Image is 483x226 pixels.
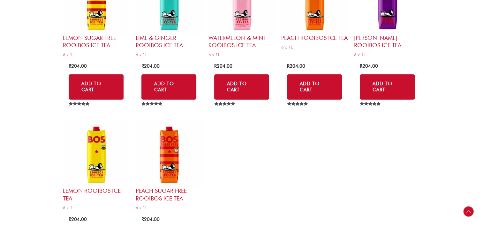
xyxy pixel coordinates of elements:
[214,74,269,100] a: Add to cart: “Watermelon & Mint Rooibos Ice Tea”
[208,34,275,49] h2: Watermelon & Mint Rooibos Ice Tea
[63,121,129,187] img: Lemon Rooibos Ice Tea
[354,34,420,49] h2: [PERSON_NAME] Rooibos Ice Tea
[141,102,163,120] span: Rated out of 5
[69,216,71,222] span: R
[287,63,305,69] bdi: 204.00
[69,216,87,222] bdi: 204.00
[136,121,202,187] img: Peach Sugar Free Rooibos Ice Tea
[214,102,236,120] span: Rated out of 5
[214,63,217,69] span: R
[141,74,196,100] a: Add to cart: “Lime & Ginger Rooibos Ice Tea”
[208,52,275,57] span: 6 x 1L
[141,63,160,69] bdi: 204.00
[360,63,378,69] bdi: 204.00
[136,121,202,212] a: Peach Sugar Free Rooibos Ice Tea6 x 1L
[63,34,129,49] h2: Lemon Sugar Free Rooibos Ice Tea
[69,102,91,120] span: Rated out of 5
[287,74,342,100] a: Add to cart: “Peach Rooibos Ice Tea”
[360,74,415,100] a: Add to cart: “Berry Rooibos Ice Tea”
[354,52,420,57] span: 6 x 1L
[287,102,309,120] span: Rated out of 5
[141,216,160,222] bdi: 204.00
[136,205,202,210] span: 6 x 1L
[281,34,348,41] h2: Peach Rooibos Ice Tea
[136,34,202,49] h2: Lime & Ginger Rooibos Ice Tea
[287,63,290,69] span: R
[360,63,362,69] span: R
[136,187,202,202] h2: Peach Sugar Free Rooibos Ice Tea
[69,74,124,100] a: Add to cart: “Lemon Sugar Free Rooibos Ice Tea”
[63,121,129,212] a: Lemon Rooibos Ice Tea6 x 1L
[136,52,202,57] span: 6 x 1L
[281,44,348,50] span: 6 x 1L
[69,63,71,69] span: R
[214,63,232,69] bdi: 204.00
[63,187,129,202] h2: Lemon Rooibos Ice Tea
[69,63,87,69] bdi: 204.00
[141,63,144,69] span: R
[63,52,129,57] span: 6 x 1L
[141,216,144,222] span: R
[63,205,129,210] span: 6 x 1L
[360,102,382,120] span: Rated out of 5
